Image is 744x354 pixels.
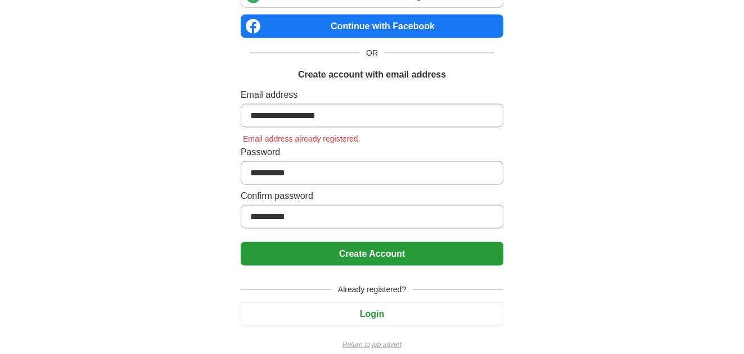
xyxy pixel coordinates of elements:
[241,242,503,266] button: Create Account
[331,284,413,296] span: Already registered?
[241,15,503,38] a: Continue with Facebook
[241,339,503,350] a: Return to job advert
[359,47,385,59] span: OR
[241,302,503,326] button: Login
[241,88,503,102] label: Email address
[241,134,363,143] span: Email address already registered.
[298,68,446,81] h1: Create account with email address
[241,309,503,319] a: Login
[241,146,503,159] label: Password
[241,189,503,203] label: Confirm password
